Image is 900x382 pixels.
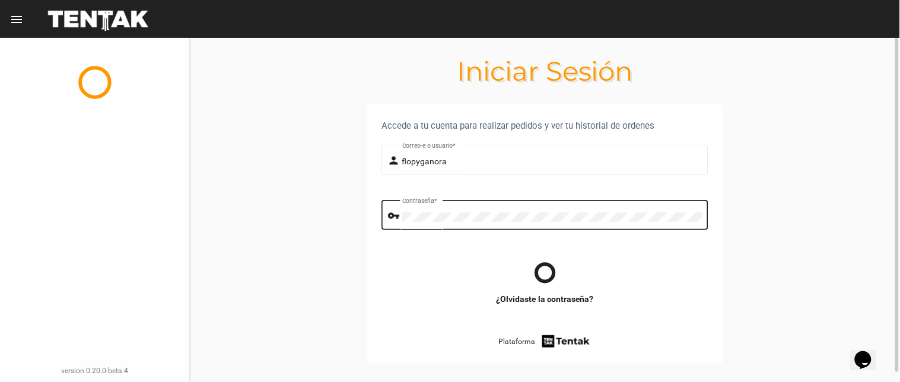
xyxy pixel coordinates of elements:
img: tentak-firm.png [540,333,591,349]
span: Plataforma [498,336,535,348]
a: Plataforma [498,333,591,349]
mat-icon: menu [9,12,24,27]
a: ¿Olvidaste la contraseña? [496,293,594,305]
div: Accede a tu cuenta para realizar pedidos y ver tu historial de ordenes [381,119,708,133]
iframe: chat widget [850,335,888,370]
mat-icon: vpn_key [388,209,402,223]
h1: Iniciar Sesión [190,62,900,81]
mat-icon: person [388,154,402,168]
div: version 0.20.0-beta.4 [9,365,180,377]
